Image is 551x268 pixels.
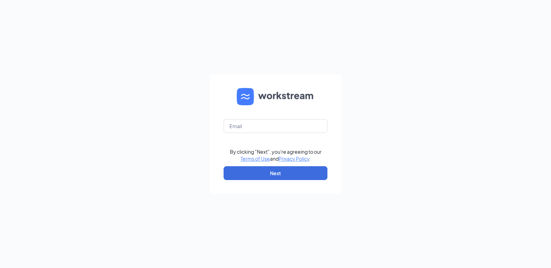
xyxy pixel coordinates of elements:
button: Next [224,166,327,180]
a: Terms of Use [241,155,270,162]
img: WS logo and Workstream text [237,88,314,105]
a: Privacy Policy [279,155,309,162]
input: Email [224,119,327,133]
div: By clicking "Next", you're agreeing to our and . [230,148,322,162]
